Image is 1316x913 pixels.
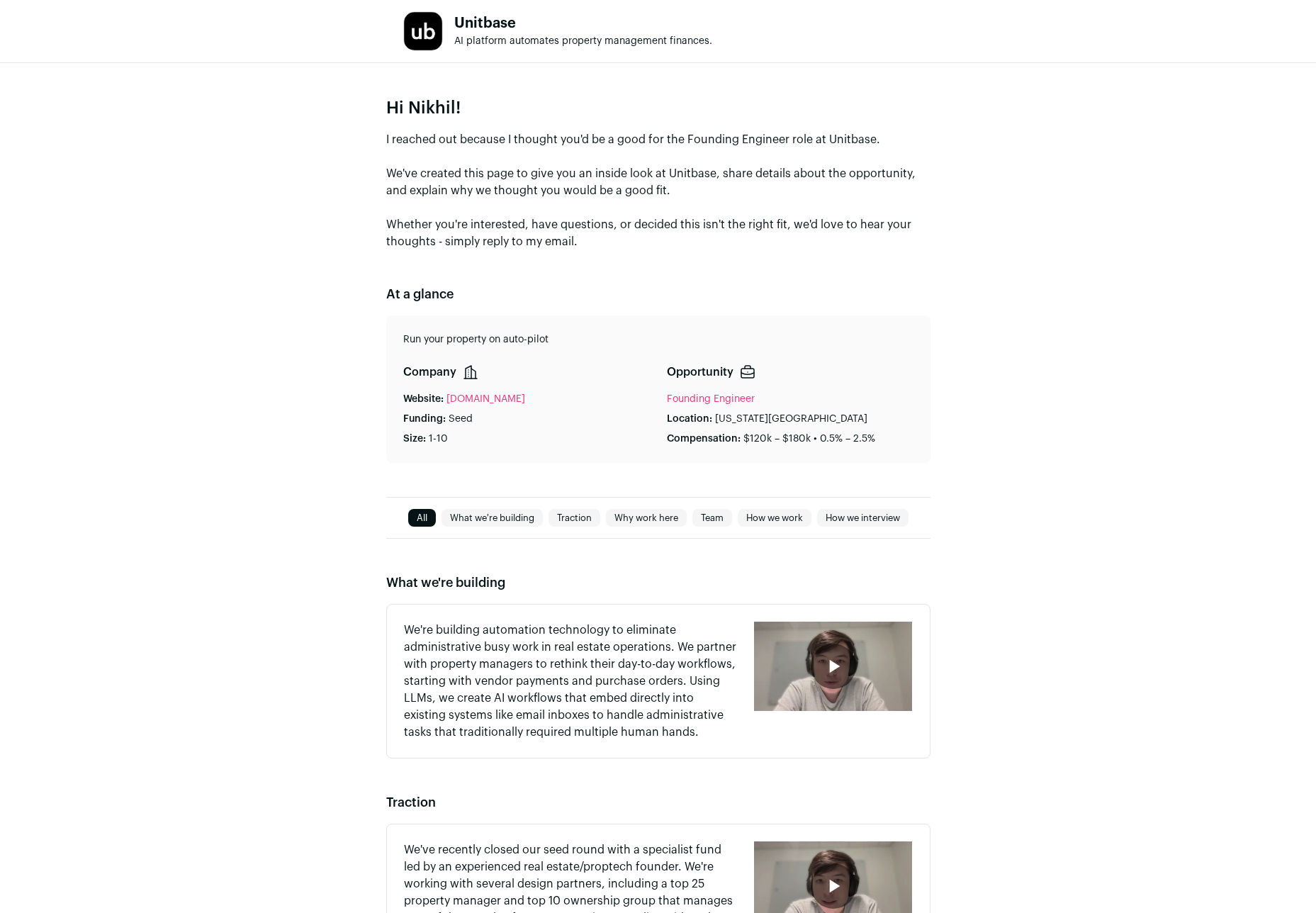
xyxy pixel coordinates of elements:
[386,97,930,120] p: Hi Nikhil!
[403,392,444,406] p: Website:
[715,412,867,426] p: [US_STATE][GEOGRAPHIC_DATA]
[667,394,755,404] a: Founding Engineer
[408,510,436,527] a: All
[429,432,448,446] p: 1-10
[667,364,733,381] p: Opportunity
[817,510,909,527] a: How we interview
[667,412,712,426] p: Location:
[403,432,426,446] p: Size:
[404,622,738,741] p: We're building automation technology to eliminate administrative busy work in real estate operati...
[403,332,913,347] p: Run your property on auto-pilot
[386,792,930,812] h2: Traction
[549,510,600,527] a: Traction
[403,364,456,381] p: Company
[692,510,732,527] a: Team
[386,131,930,250] p: I reached out because I thought you'd be a good for the Founding Engineer role at Unitbase. We've...
[386,573,930,593] h2: What we're building
[449,412,473,426] p: Seed
[743,432,875,446] p: $120k – $180k • 0.5% – 2.5%
[667,432,741,446] p: Compensation:
[403,412,446,426] p: Funding:
[404,12,442,50] img: 507c7f162ae9245119f00bf8e57d82b875e7de5137840b21884cd0bcbfa05bfc.jpg
[446,392,525,406] a: [DOMAIN_NAME]
[454,36,712,46] span: AI platform automates property management finances.
[606,510,687,527] a: Why work here
[454,16,712,30] h1: Unitbase
[738,510,811,527] a: How we work
[442,510,543,527] a: What we're building
[386,284,930,304] h2: At a glance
